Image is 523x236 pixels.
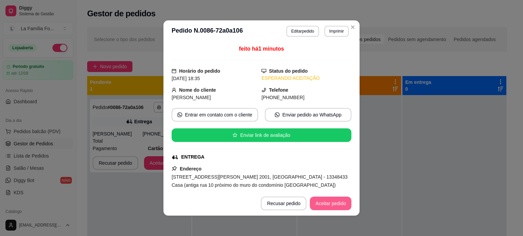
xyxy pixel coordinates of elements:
span: desktop [261,69,266,73]
span: [PERSON_NAME] [172,95,211,100]
button: Aceitar pedido [310,197,351,210]
strong: Telefone [269,87,288,93]
div: ENTREGA [181,153,204,161]
strong: Status do pedido [269,68,308,74]
strong: Endereço [180,166,202,171]
div: ESPERANDO ACEITAÇÃO [261,75,351,82]
span: [DATE] 18:35 [172,76,200,81]
span: [PHONE_NUMBER] [261,95,304,100]
span: user [172,88,176,92]
span: whats-app [275,112,280,117]
strong: Horário do pedido [179,68,220,74]
span: pushpin [172,166,177,171]
span: feito há 1 minutos [239,46,284,52]
button: Recusar pedido [261,197,306,210]
strong: Nome do cliente [179,87,216,93]
span: star [233,133,237,138]
span: [STREET_ADDRESS][PERSON_NAME] 2001, [GEOGRAPHIC_DATA] - 13348433 Casa (antiga rua 10 próximo do m... [172,174,348,188]
button: whats-appEnviar pedido ao WhatsApp [265,108,351,122]
button: Imprimir [324,26,349,37]
span: calendar [172,69,176,73]
h3: Pedido N. 0086-72a0a106 [172,26,243,37]
button: Close [347,22,358,33]
button: starEnviar link de avaliação [172,128,351,142]
span: whats-app [177,112,182,117]
button: whats-appEntrar em contato com o cliente [172,108,258,122]
button: Editarpedido [286,26,319,37]
span: phone [261,88,266,92]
